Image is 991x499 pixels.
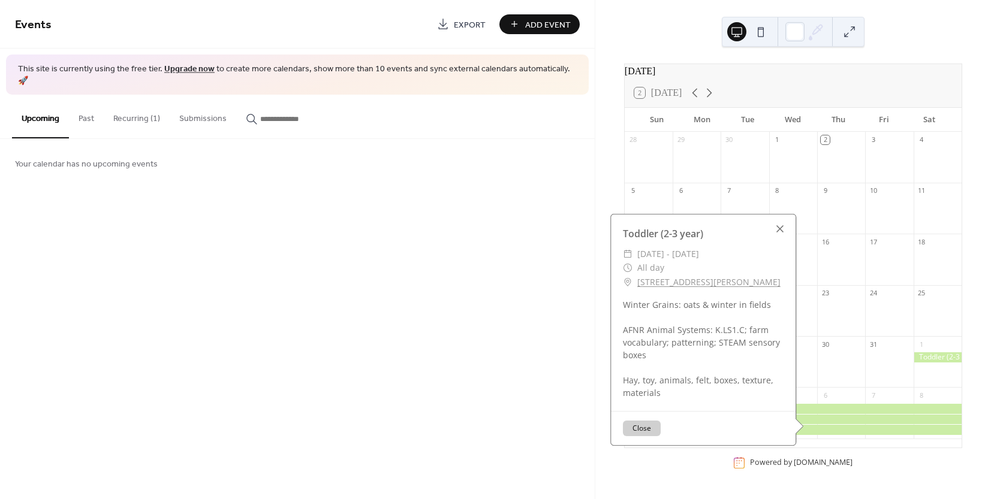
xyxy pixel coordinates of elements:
button: Recurring (1) [104,95,170,137]
div: 6 [821,391,830,400]
div: ​ [623,261,632,275]
button: Past [69,95,104,137]
div: Winter Grains: oats & winter in fields AFNR Animal Systems: K.LS1.C; farm vocabulary; patterning;... [611,298,796,399]
div: 4 [917,135,926,144]
div: Thu [816,108,862,132]
span: Add Event [525,19,571,31]
div: 25 [917,289,926,298]
div: 29 [676,135,685,144]
div: Toddler (2-3 year) [914,352,962,362]
div: Mon [680,108,725,132]
a: Upgrade now [164,61,215,77]
span: Export [454,19,486,31]
div: 16 [821,237,830,246]
div: 2 [821,135,830,144]
span: This site is currently using the free tier. to create more calendars, show more than 10 events an... [18,63,577,87]
div: [DATE] [625,64,962,78]
div: Sat [906,108,952,132]
div: 28 [628,135,637,144]
div: ​ [623,275,632,289]
div: 10 [869,186,878,195]
div: Powered by [750,458,853,468]
div: 1 [917,340,926,349]
button: Upcoming [12,95,69,138]
div: 1 [773,135,782,144]
div: 7 [869,391,878,400]
div: 17 [869,237,878,246]
div: Tue [725,108,770,132]
div: ​ [623,247,632,261]
div: 8 [773,186,782,195]
span: Events [15,13,52,37]
div: 30 [724,135,733,144]
div: Wed [770,108,816,132]
button: Close [623,421,661,436]
div: 11 [917,186,926,195]
div: 8 [917,391,926,400]
div: 18 [917,237,926,246]
div: 7 [724,186,733,195]
button: Submissions [170,95,236,137]
div: 5 [628,186,637,195]
a: Export [428,14,495,34]
span: All day [637,261,664,275]
div: 24 [869,289,878,298]
div: Toddler (2-3 year) [673,425,962,435]
button: Add Event [499,14,580,34]
span: [DATE] - [DATE] [637,247,699,261]
div: Toddler (2-3 year) [611,226,796,241]
div: 6 [676,186,685,195]
div: 3 [869,135,878,144]
a: [STREET_ADDRESS][PERSON_NAME] [637,275,781,289]
div: 30 [821,340,830,349]
a: [DOMAIN_NAME] [794,458,853,468]
div: Fri [862,108,907,132]
div: Sun [634,108,680,132]
div: 31 [869,340,878,349]
div: 9 [821,186,830,195]
span: Your calendar has no upcoming events [15,158,158,171]
div: 23 [821,289,830,298]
